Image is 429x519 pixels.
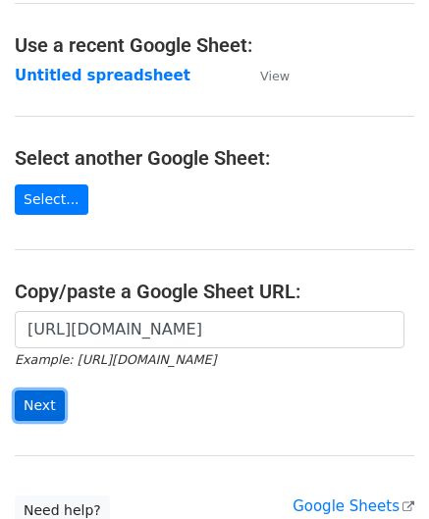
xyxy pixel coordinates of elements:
[15,390,65,421] input: Next
[331,425,429,519] iframe: Chat Widget
[241,67,290,84] a: View
[260,69,290,83] small: View
[15,67,190,84] a: Untitled spreadsheet
[15,146,414,170] h4: Select another Google Sheet:
[15,280,414,303] h4: Copy/paste a Google Sheet URL:
[15,311,404,348] input: Paste your Google Sheet URL here
[15,184,88,215] a: Select...
[293,497,414,515] a: Google Sheets
[15,33,414,57] h4: Use a recent Google Sheet:
[15,352,216,367] small: Example: [URL][DOMAIN_NAME]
